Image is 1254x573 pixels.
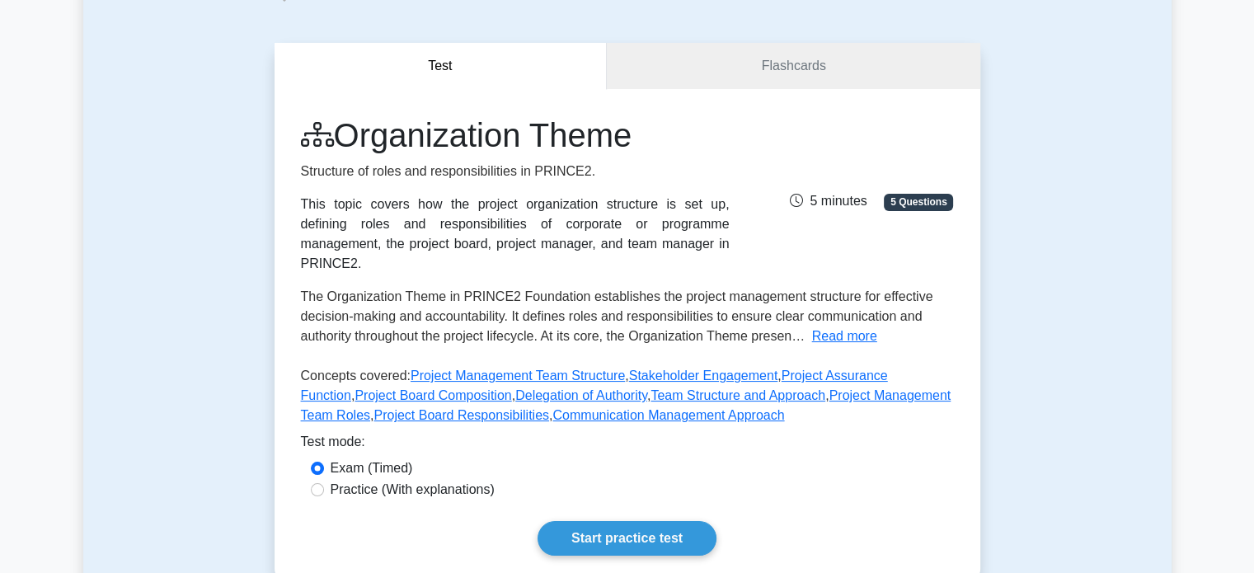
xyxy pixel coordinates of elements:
label: Exam (Timed) [331,458,413,478]
p: Concepts covered: , , , , , , , , [301,366,954,432]
a: Flashcards [607,43,979,90]
p: Structure of roles and responsibilities in PRINCE2. [301,162,730,181]
button: Read more [812,326,877,346]
div: Test mode: [301,432,954,458]
label: Practice (With explanations) [331,480,495,500]
a: Project Management Team Structure [411,369,625,383]
button: Test [275,43,608,90]
a: Project Board Responsibilities [373,408,549,422]
a: Team Structure and Approach [650,388,825,402]
span: The Organization Theme in PRINCE2 Foundation establishes the project management structure for eff... [301,289,933,343]
a: Communication Management Approach [552,408,784,422]
span: 5 minutes [790,194,867,208]
span: 5 Questions [884,194,953,210]
h1: Organization Theme [301,115,730,155]
a: Project Board Composition [355,388,511,402]
a: Project Assurance Function [301,369,888,402]
div: This topic covers how the project organization structure is set up, defining roles and responsibi... [301,195,730,274]
a: Start practice test [538,521,716,556]
a: Stakeholder Engagement [629,369,778,383]
a: Delegation of Authority [515,388,647,402]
